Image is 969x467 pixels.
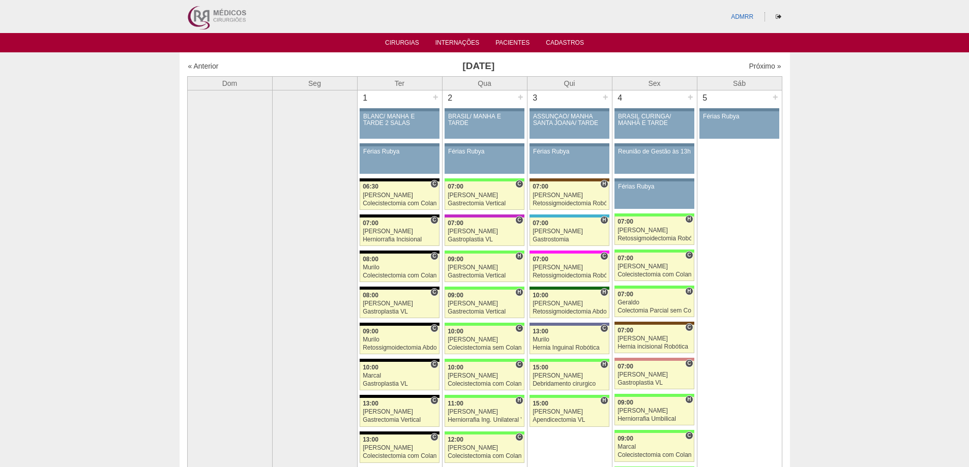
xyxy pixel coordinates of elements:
[618,255,633,262] span: 07:00
[600,252,608,260] span: Consultório
[445,395,524,398] div: Key: Brasil
[363,292,378,299] span: 08:00
[363,336,436,343] div: Murilo
[430,180,438,188] span: Consultório
[618,363,633,370] span: 07:00
[431,90,440,104] div: +
[731,13,753,20] a: ADMRR
[360,178,439,181] div: Key: Blanc
[530,287,609,290] div: Key: Santa Maria
[495,39,530,49] a: Pacientes
[448,220,463,227] span: 07:00
[618,291,633,298] span: 07:00
[430,324,438,332] span: Consultório
[272,76,357,90] th: Seg
[530,359,609,362] div: Key: Brasil
[360,434,439,463] a: C 13:00 [PERSON_NAME] Colecistectomia com Colangiografia VL
[448,192,521,199] div: [PERSON_NAME]
[533,256,548,263] span: 07:00
[614,322,694,325] div: Key: Santa Joana
[363,200,436,207] div: Colecistectomia com Colangiografia VL
[360,181,439,210] a: C 06:30 [PERSON_NAME] Colecistectomia com Colangiografia VL
[360,108,439,111] div: Key: Aviso
[445,287,524,290] div: Key: Brasil
[618,235,691,242] div: Retossigmoidectomia Robótica
[618,380,691,386] div: Gastroplastia VL
[614,325,694,353] a: C 07:00 [PERSON_NAME] Hernia incisional Robótica
[776,14,781,20] i: Sair
[448,236,521,243] div: Gastroplastia VL
[614,216,694,245] a: H 07:00 [PERSON_NAME] Retossigmoidectomia Robótica
[445,434,524,463] a: C 12:00 [PERSON_NAME] Colecistectomia com Colangiografia VL
[430,288,438,296] span: Consultório
[533,345,606,351] div: Hernia Inguinal Robótica
[360,251,439,254] div: Key: Blanc
[533,264,606,271] div: [PERSON_NAME]
[533,148,606,155] div: Férias Rubya
[363,328,378,335] span: 09:00
[363,453,436,459] div: Colecistectomia com Colangiografia VL
[445,326,524,354] a: C 10:00 [PERSON_NAME] Colecistectomia sem Colangiografia VL
[448,336,521,343] div: [PERSON_NAME]
[530,143,609,146] div: Key: Aviso
[448,308,521,315] div: Gastrectomia Vertical
[430,396,438,404] span: Consultório
[685,359,693,367] span: Consultório
[360,287,439,290] div: Key: Blanc
[430,360,438,368] span: Consultório
[530,323,609,326] div: Key: Vila Nova Star
[614,397,694,425] a: H 09:00 [PERSON_NAME] Herniorrafia Umbilical
[530,146,609,174] a: Férias Rubya
[448,328,463,335] span: 10:00
[533,272,606,279] div: Retossigmoidectomia Robótica
[530,395,609,398] div: Key: Brasil
[614,394,694,397] div: Key: Brasil
[448,200,521,207] div: Gastrectomia Vertical
[749,62,781,70] a: Próximo »
[618,227,691,234] div: [PERSON_NAME]
[363,345,436,351] div: Retossigmoidectomia Abdominal VL
[385,39,419,49] a: Cirurgias
[357,76,442,90] th: Ter
[445,214,524,217] div: Key: Maria Braido
[515,324,523,332] span: Consultório
[527,76,612,90] th: Qui
[533,417,606,423] div: Apendicectomia VL
[614,213,694,216] div: Key: Brasil
[533,409,606,415] div: [PERSON_NAME]
[614,433,694,461] a: C 09:00 Marcal Colecistectomia com Colangiografia VL
[618,299,691,306] div: Geraldo
[614,358,694,361] div: Key: Santa Helena
[448,345,521,351] div: Colecistectomia sem Colangiografia VL
[445,143,524,146] div: Key: Aviso
[448,364,463,371] span: 10:00
[614,143,694,146] div: Key: Aviso
[614,108,694,111] div: Key: Aviso
[699,108,779,111] div: Key: Aviso
[330,59,627,74] h3: [DATE]
[697,76,782,90] th: Sáb
[618,148,691,155] div: Reunião de Gestão às 13h
[515,288,523,296] span: Hospital
[448,381,521,387] div: Colecistectomia com Colangiografia VL
[612,76,697,90] th: Sex
[188,62,219,70] a: « Anterior
[618,371,691,378] div: [PERSON_NAME]
[363,372,436,379] div: Marcal
[618,335,691,342] div: [PERSON_NAME]
[530,217,609,246] a: H 07:00 [PERSON_NAME] Gastrostomia
[600,216,608,224] span: Hospital
[360,395,439,398] div: Key: Blanc
[363,272,436,279] div: Colecistectomia com Colangiografia VL
[363,192,436,199] div: [PERSON_NAME]
[614,289,694,317] a: H 07:00 Geraldo Colectomia Parcial sem Colostomia
[445,146,524,174] a: Férias Rubya
[618,344,691,350] div: Hernia incisional Robótica
[530,214,609,217] div: Key: Neomater
[533,236,606,243] div: Gastrostomia
[618,271,691,278] div: Colecistectomia com Colangiografia VL
[618,416,691,422] div: Herniorrafia Umbilical
[363,256,378,263] span: 08:00
[445,108,524,111] div: Key: Aviso
[442,76,527,90] th: Qua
